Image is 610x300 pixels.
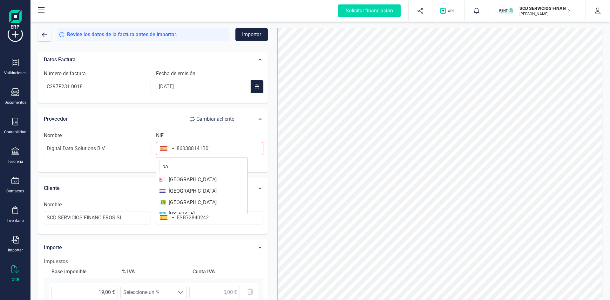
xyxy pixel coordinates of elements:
img: Logo de OPS [440,8,457,14]
div: Contabilidad [4,130,26,135]
span: [US_STATE] [166,210,195,218]
div: Inventario [7,218,24,223]
input: Buscar... [159,160,244,173]
input: 0,00 € [189,286,240,299]
label: Número de factura [44,70,86,77]
div: Tesorería [8,159,23,164]
button: SCSCD SERVICIOS FINANCIEROS SL[PERSON_NAME] [497,1,578,21]
button: Logo de OPS [436,1,461,21]
span: Seleccione un % [121,286,174,299]
span: [GEOGRAPHIC_DATA] [166,199,217,206]
span: [GEOGRAPHIC_DATA] [166,176,217,183]
div: Datos Factura [41,53,244,67]
div: Proveedor [44,113,241,125]
div: Cliente [44,182,241,195]
img: SC [499,4,513,18]
div: Documentos [4,100,26,105]
span: Importe [44,244,62,250]
div: Contactos [6,189,24,194]
p: SCD SERVICIOS FINANCIEROS SL [519,5,570,11]
div: Base imponible [49,265,117,278]
button: Importar [235,28,268,41]
div: Solicitar financiación [338,4,401,17]
div: Importar [8,248,23,253]
p: [PERSON_NAME] [519,11,570,17]
div: Validaciones [4,70,26,76]
h2: Impuestos [44,258,263,265]
div: % IVA [119,265,187,278]
label: Fecha de emisión [156,70,195,77]
label: NIF [156,132,164,139]
label: Nombre [44,201,62,209]
span: Revise los datos de la factura antes de importar. [67,31,177,38]
button: Solicitar financiación [330,1,408,21]
input: 0,00 € [51,286,118,299]
label: Nombre [44,132,62,139]
img: Logo Finanedi [9,10,22,30]
div: Cuota IVA [190,265,258,278]
div: OCR [12,277,19,282]
span: [GEOGRAPHIC_DATA] [166,187,217,195]
button: Cambiar acliente [183,113,241,125]
small: El nif no [PERSON_NAME]. [156,157,263,163]
span: Cambiar a cliente [196,115,234,123]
